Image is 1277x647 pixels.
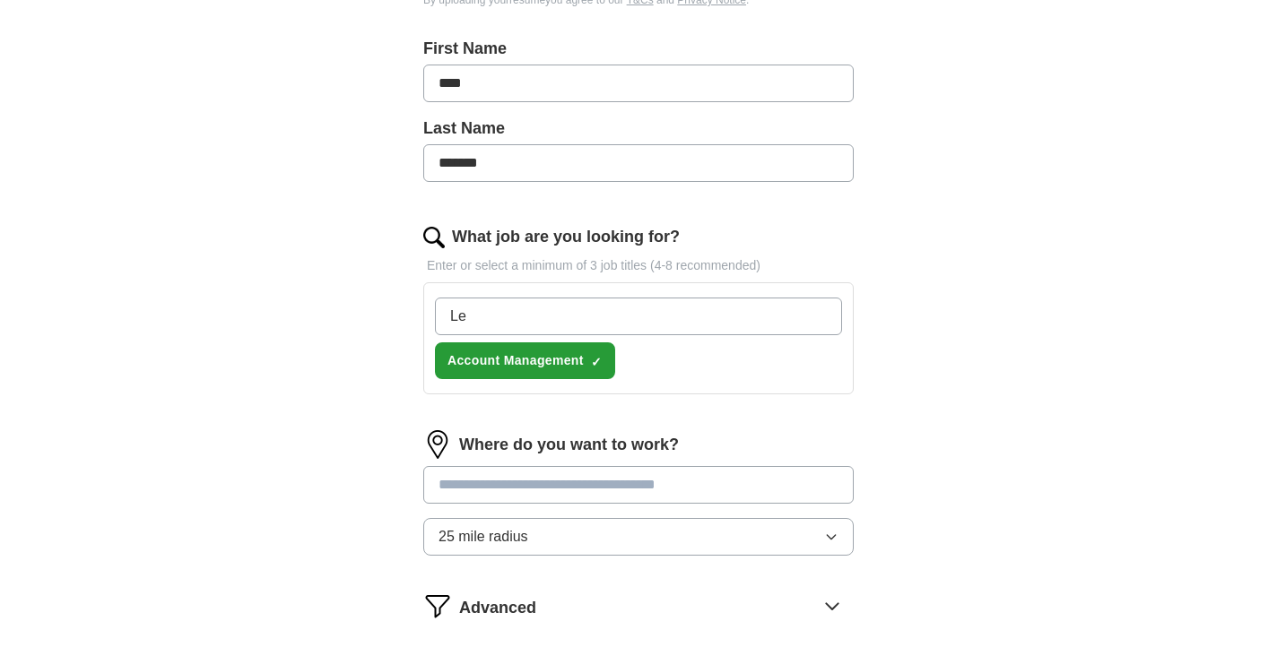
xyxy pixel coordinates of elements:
[435,342,615,379] button: Account Management✓
[423,518,854,556] button: 25 mile radius
[435,298,842,335] input: Type a job title and press enter
[591,355,602,369] span: ✓
[423,430,452,459] img: location.png
[423,591,452,620] img: filter
[423,256,854,275] p: Enter or select a minimum of 3 job titles (4-8 recommended)
[459,596,536,620] span: Advanced
[423,116,854,141] label: Last Name
[452,225,680,249] label: What job are you looking for?
[447,351,584,370] span: Account Management
[439,526,528,548] span: 25 mile radius
[459,433,679,457] label: Where do you want to work?
[423,227,445,248] img: search.png
[423,37,854,61] label: First Name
